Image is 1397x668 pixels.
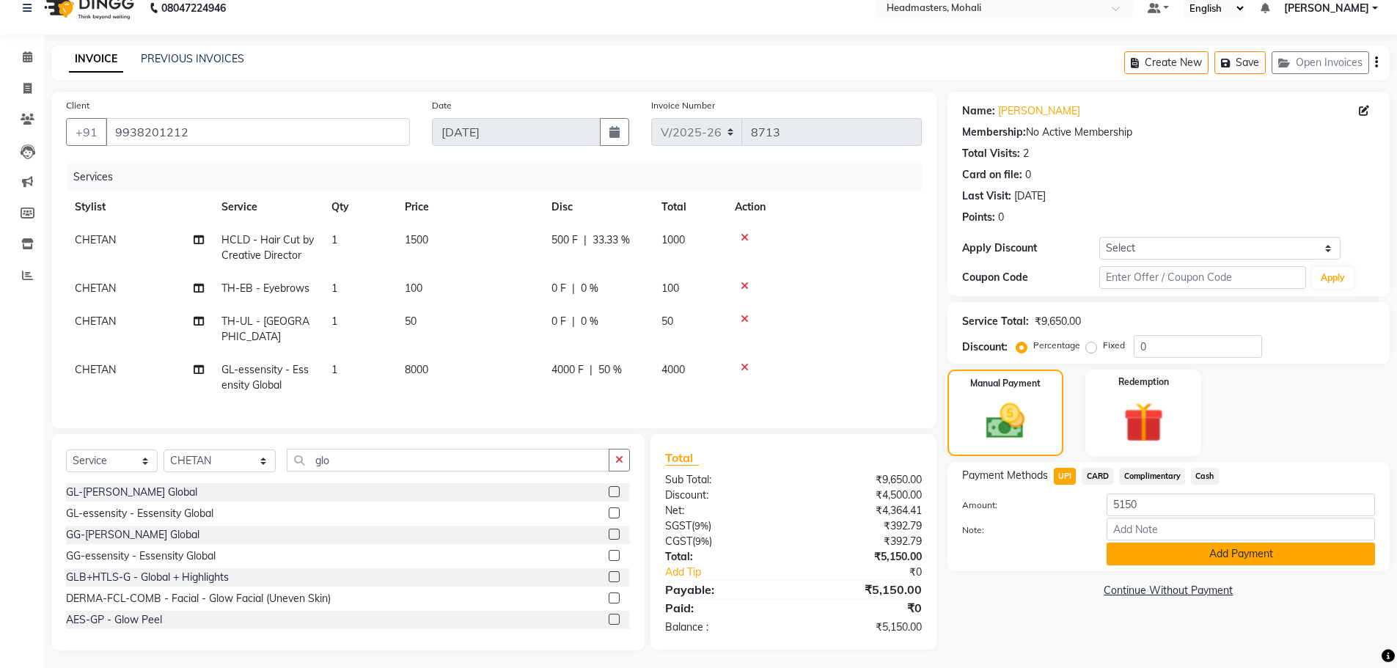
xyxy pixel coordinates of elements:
div: 0 [998,210,1004,225]
div: Balance : [654,620,793,635]
div: ₹4,364.41 [793,503,933,518]
span: | [584,232,587,248]
span: UPI [1054,468,1077,485]
div: ₹9,650.00 [793,472,933,488]
div: Card on file: [962,167,1022,183]
label: Date [432,99,452,112]
label: Fixed [1103,339,1125,352]
div: Points: [962,210,995,225]
button: Add Payment [1107,543,1375,565]
div: ( ) [654,534,793,549]
span: SGST [665,519,692,532]
span: CGST [665,535,692,548]
div: ₹4,500.00 [793,488,933,503]
div: 0 [1025,167,1031,183]
button: Open Invoices [1272,51,1369,74]
button: Apply [1312,267,1354,289]
span: Total [665,450,699,466]
span: 50 [661,315,673,328]
div: GL-essensity - Essensity Global [66,506,213,521]
span: 100 [661,282,679,295]
div: [DATE] [1014,188,1046,204]
th: Action [726,191,922,224]
div: Payable: [654,581,793,598]
label: Client [66,99,89,112]
span: HCLD - Hair Cut by Creative Director [221,233,314,262]
span: CHETAN [75,233,116,246]
span: [PERSON_NAME] [1284,1,1369,16]
div: Last Visit: [962,188,1011,204]
div: Total: [654,549,793,565]
span: CHETAN [75,315,116,328]
span: 1500 [405,233,428,246]
button: Create New [1124,51,1209,74]
span: 50 [405,315,417,328]
a: INVOICE [69,46,123,73]
a: PREVIOUS INVOICES [141,52,244,65]
span: TH-UL - [GEOGRAPHIC_DATA] [221,315,309,343]
th: Qty [323,191,396,224]
div: Net: [654,503,793,518]
div: Paid: [654,599,793,617]
label: Manual Payment [970,377,1041,390]
div: DERMA-FCL-COMB - Facial - Glow Facial (Uneven Skin) [66,591,331,606]
span: Payment Methods [962,468,1048,483]
span: 0 % [581,281,598,296]
div: Total Visits: [962,146,1020,161]
span: 33.33 % [593,232,630,248]
div: ₹5,150.00 [793,620,933,635]
span: 4000 [661,363,685,376]
div: ( ) [654,518,793,534]
span: CHETAN [75,363,116,376]
a: [PERSON_NAME] [998,103,1080,119]
span: Complimentary [1119,468,1185,485]
span: 4000 F [551,362,584,378]
span: 1 [331,233,337,246]
th: Total [653,191,726,224]
div: Membership: [962,125,1026,140]
div: ₹5,150.00 [793,581,933,598]
div: GL-[PERSON_NAME] Global [66,485,197,500]
input: Enter Offer / Coupon Code [1099,266,1306,289]
span: 0 % [581,314,598,329]
label: Amount: [951,499,1096,512]
input: Search by Name/Mobile/Email/Code [106,118,410,146]
span: | [590,362,593,378]
span: | [572,281,575,296]
input: Search or Scan [287,449,610,471]
div: Services [67,164,933,191]
div: GLB+HTLS-G - Global + Highlights [66,570,229,585]
th: Service [213,191,323,224]
span: TH-EB - Eyebrows [221,282,309,295]
span: 9% [695,535,709,547]
input: Add Note [1107,518,1375,540]
input: Amount [1107,493,1375,516]
span: CHETAN [75,282,116,295]
div: 2 [1023,146,1029,161]
div: ₹392.79 [793,518,933,534]
label: Note: [951,524,1096,537]
span: 1 [331,282,337,295]
div: GG-essensity - Essensity Global [66,548,216,564]
div: No Active Membership [962,125,1375,140]
span: 50 % [598,362,622,378]
div: Apply Discount [962,241,1100,256]
a: Add Tip [654,565,816,580]
span: 9% [694,520,708,532]
div: Discount: [962,339,1008,355]
div: GG-[PERSON_NAME] Global [66,527,199,543]
div: Service Total: [962,314,1029,329]
div: ₹5,150.00 [793,549,933,565]
span: 500 F [551,232,578,248]
button: +91 [66,118,107,146]
th: Stylist [66,191,213,224]
span: 0 F [551,314,566,329]
span: 0 F [551,281,566,296]
label: Invoice Number [651,99,715,112]
div: ₹0 [793,599,933,617]
span: | [572,314,575,329]
div: ₹392.79 [793,534,933,549]
span: 1 [331,363,337,376]
img: _gift.svg [1111,397,1176,447]
div: Coupon Code [962,270,1100,285]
